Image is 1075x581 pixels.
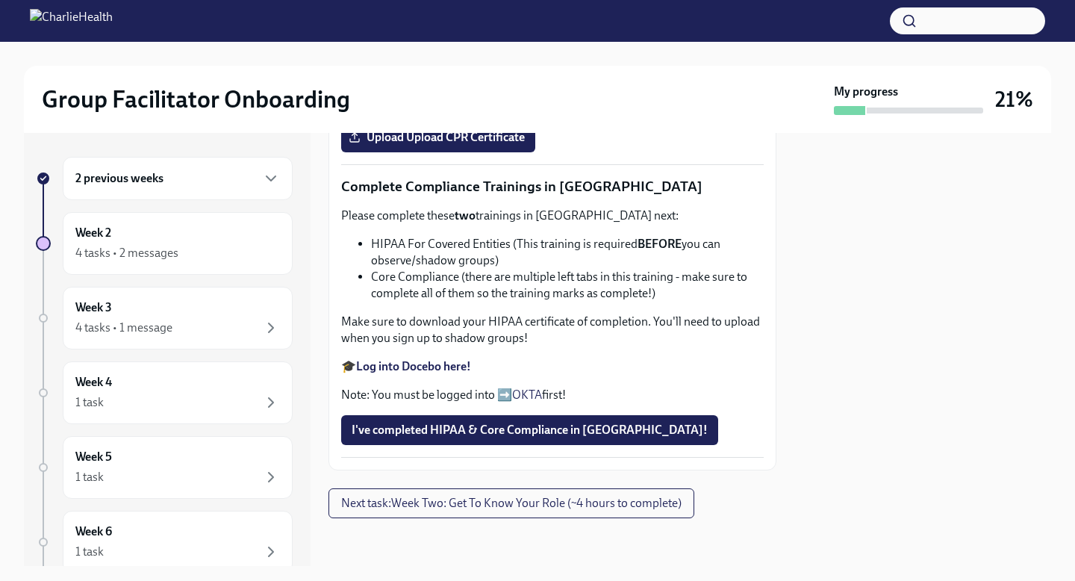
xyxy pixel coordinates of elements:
[341,415,718,445] button: I've completed HIPAA & Core Compliance in [GEOGRAPHIC_DATA]!
[75,225,111,241] h6: Week 2
[75,299,112,316] h6: Week 3
[341,314,764,347] p: Make sure to download your HIPAA certificate of completion. You'll need to upload when you sign u...
[352,130,525,145] span: Upload Upload CPR Certificate
[356,359,471,373] a: Log into Docebo here!
[75,544,104,560] div: 1 task
[75,449,112,465] h6: Week 5
[995,86,1033,113] h3: 21%
[341,122,535,152] label: Upload Upload CPR Certificate
[75,469,104,485] div: 1 task
[834,84,898,100] strong: My progress
[36,361,293,424] a: Week 41 task
[30,9,113,33] img: CharlieHealth
[341,387,764,403] p: Note: You must be logged into ➡️ first!
[341,358,764,375] p: 🎓
[75,374,112,391] h6: Week 4
[341,496,682,511] span: Next task : Week Two: Get To Know Your Role (~4 hours to complete)
[36,436,293,499] a: Week 51 task
[75,523,112,540] h6: Week 6
[352,423,708,438] span: I've completed HIPAA & Core Compliance in [GEOGRAPHIC_DATA]!
[36,212,293,275] a: Week 24 tasks • 2 messages
[341,177,764,196] p: Complete Compliance Trainings in [GEOGRAPHIC_DATA]
[75,245,178,261] div: 4 tasks • 2 messages
[75,170,163,187] h6: 2 previous weeks
[371,269,764,302] li: Core Compliance (there are multiple left tabs in this training - make sure to complete all of the...
[455,208,476,223] strong: two
[75,320,172,336] div: 4 tasks • 1 message
[328,488,694,518] button: Next task:Week Two: Get To Know Your Role (~4 hours to complete)
[42,84,350,114] h2: Group Facilitator Onboarding
[512,388,542,402] a: OKTA
[371,236,764,269] li: HIPAA For Covered Entities (This training is required you can observe/shadow groups)
[63,157,293,200] div: 2 previous weeks
[341,208,764,224] p: Please complete these trainings in [GEOGRAPHIC_DATA] next:
[75,394,104,411] div: 1 task
[36,511,293,574] a: Week 61 task
[638,237,682,251] strong: BEFORE
[36,287,293,349] a: Week 34 tasks • 1 message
